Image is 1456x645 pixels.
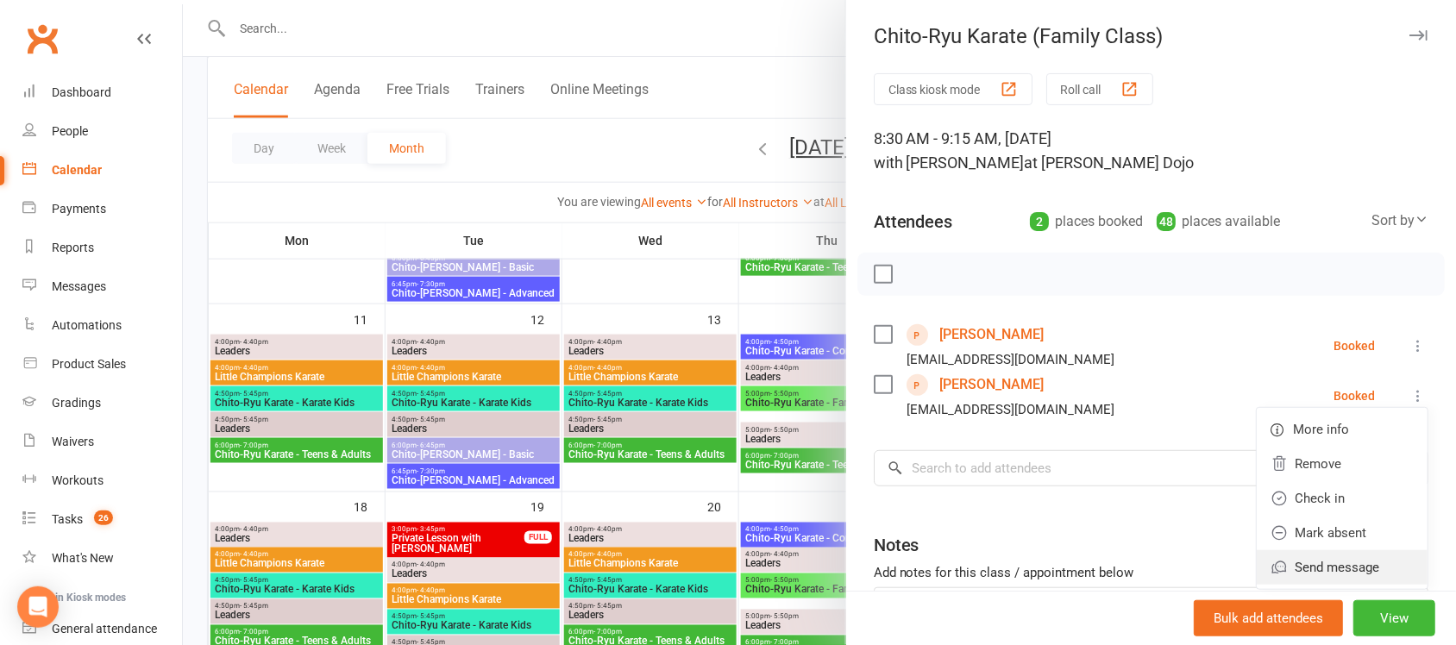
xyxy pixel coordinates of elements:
div: Chito-Ryu Karate (Family Class) [846,24,1456,48]
div: People [52,124,88,138]
button: Bulk add attendees [1194,600,1343,636]
a: Waivers [22,423,182,461]
div: Workouts [52,473,104,487]
a: Remove [1257,447,1428,481]
a: Workouts [22,461,182,500]
div: Booked [1334,340,1375,352]
div: Notes [874,533,919,557]
div: places booked [1030,210,1143,234]
a: Dashboard [22,73,182,112]
div: Messages [52,279,106,293]
div: Automations [52,318,122,332]
div: 48 [1157,212,1176,231]
div: Reports [52,241,94,254]
button: Class kiosk mode [874,73,1032,105]
input: Search to add attendees [874,450,1428,486]
a: Clubworx [21,17,64,60]
div: 2 [1030,212,1049,231]
a: [PERSON_NAME] [940,371,1045,398]
button: Roll call [1046,73,1153,105]
a: Reports [22,229,182,267]
a: More info [1257,412,1428,447]
span: 26 [94,510,113,525]
a: Send message [1257,550,1428,585]
a: Check in [1257,481,1428,516]
div: Dashboard [52,85,111,99]
a: Mark absent [1257,516,1428,550]
div: 8:30 AM - 9:15 AM, [DATE] [874,127,1428,175]
a: Calendar [22,151,182,190]
a: [PERSON_NAME] [940,321,1045,348]
div: General attendance [52,622,157,636]
div: [EMAIL_ADDRESS][DOMAIN_NAME] [907,398,1115,421]
div: Sort by [1371,210,1428,232]
a: Messages [22,267,182,306]
div: places available [1157,210,1280,234]
div: Calendar [52,163,102,177]
a: Gradings [22,384,182,423]
div: Open Intercom Messenger [17,586,59,628]
a: Automations [22,306,182,345]
div: Gradings [52,396,101,410]
div: Add notes for this class / appointment below [874,562,1428,583]
div: [EMAIL_ADDRESS][DOMAIN_NAME] [907,348,1115,371]
span: with [PERSON_NAME] [874,153,1025,172]
span: More info [1293,419,1349,440]
div: Waivers [52,435,94,448]
a: Payments [22,190,182,229]
div: Payments [52,202,106,216]
a: Product Sales [22,345,182,384]
span: at [PERSON_NAME] Dojo [1025,153,1195,172]
a: What's New [22,539,182,578]
div: Booked [1334,390,1375,402]
a: Tasks 26 [22,500,182,539]
div: Tasks [52,512,83,526]
div: What's New [52,551,114,565]
div: Attendees [874,210,953,234]
button: View [1353,600,1435,636]
div: Product Sales [52,357,126,371]
a: People [22,112,182,151]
